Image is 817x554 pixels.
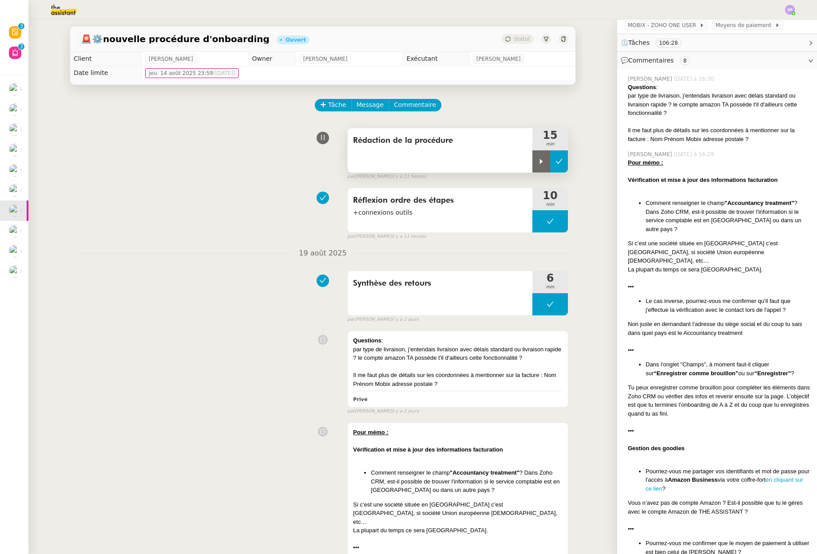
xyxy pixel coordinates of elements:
[353,526,563,535] div: La plupart du temps ce sera [GEOGRAPHIC_DATA].
[81,35,270,43] span: ⚙️nouvelle procédure d'onboarding
[18,43,24,50] nz-badge-sup: 3
[347,316,419,323] small: [PERSON_NAME]
[9,245,21,257] img: users%2FrZ9hsAwvZndyAxvpJrwIinY54I42%2Favatar%2FChatGPT%20Image%201%20aou%CC%82t%202025%2C%2011_1...
[628,320,810,337] div: Non juste en demandant l’adresse du siège social et du coup tu sais dans quel pays est le Account...
[628,57,674,64] span: Commentaires
[680,56,690,65] nz-tag: 8
[654,370,738,377] strong: “Enregistrer comme brouillon”
[389,99,441,111] button: Commentaire
[725,200,794,206] strong: "Accountancy treatment"
[628,84,656,90] strong: Questions
[9,164,21,177] img: users%2FW4OQjB9BRtYK2an7yusO0WsYLsD3%2Favatar%2F28027066-518b-424c-8476-65f2e549ac29
[70,52,141,66] td: Client
[628,445,685,452] strong: Gestion des goodies
[347,316,355,323] span: par
[532,141,568,148] span: min
[353,208,527,218] span: +connexions outils
[674,75,716,83] span: [DATE] à 16:30
[70,66,141,80] td: Date limite
[754,370,791,377] strong: “Enregistrer”
[392,408,419,415] span: il y a 2 jours
[18,23,24,29] nz-badge-sup: 3
[628,177,777,183] strong: Vérification et mise à jour des informations facturation
[532,190,568,201] span: 10
[248,52,296,66] td: Owner
[785,5,795,15] img: svg
[351,99,389,111] button: Message
[646,467,810,493] li: Pourriez-vous me partager vos identifiants et mot de passe pour l'accès à via votre coffre-fort ?
[353,429,388,436] u: Pour mémo :
[628,499,810,516] div: Vous n’avez pas de compte Amazon ? Est-il possible que tu le gères avec le compte Amazon de THE A...
[392,233,426,240] span: il y a 11 heures
[353,134,527,147] span: Rédaction de la procédure
[347,173,355,181] span: par
[532,273,568,283] span: 6
[646,476,803,492] a: en cliquant sur ce lien
[646,297,810,314] li: Le cas inverse, pourriez-vous me confirmer qu'il faut que j'effectue la vérification avec le cont...
[532,283,568,291] span: min
[353,543,563,552] div: •••
[628,150,674,158] span: [PERSON_NAME]
[392,173,426,181] span: il y a 11 heures
[646,360,810,377] li: Dans l'onglet "Champs", à moment faut-il cliquer sur ou sur ?
[328,100,346,110] span: Tâche
[9,265,21,278] img: users%2FrZ9hsAwvZndyAxvpJrwIinY54I42%2Favatar%2FChatGPT%20Image%201%20aou%CC%82t%202025%2C%2011_1...
[347,408,355,415] span: par
[628,525,810,534] div: •••
[9,83,21,95] img: users%2FfjlNmCTkLiVoA3HQjY3GA5JXGxb2%2Favatar%2Fstarofservice_97480retdsc0392.png
[20,43,23,51] p: 3
[347,408,419,415] small: [PERSON_NAME]
[617,52,817,69] div: 💬Commentaires 8
[353,397,367,402] b: Privé
[292,248,353,259] span: 19 août 2025
[621,39,689,46] span: ⏲️
[628,83,810,92] div: :
[9,204,21,217] img: users%2FW4OQjB9BRtYK2an7yusO0WsYLsD3%2Favatar%2F28027066-518b-424c-8476-65f2e549ac29
[357,100,384,110] span: Message
[715,21,774,30] span: Moyens de paiement
[9,144,21,156] img: users%2FC9SBsJ0duuaSgpQFj5LgoEX8n0o2%2Favatar%2Fec9d51b8-9413-4189-adfb-7be4d8c96a3c
[353,277,527,290] span: Synthèse des retours
[628,383,810,418] div: Tu peux enregistrer comme brouillon pour compléter les éléments dans Zoho CRM ou vérifier des inf...
[628,265,810,274] div: La plupart du temps ce sera [GEOGRAPHIC_DATA].
[20,23,23,31] p: 3
[628,21,699,30] span: MOBIX - ZOHO ONE USER
[9,123,21,136] img: users%2FhitvUqURzfdVsA8TDJwjiRfjLnH2%2Favatar%2Flogo-thermisure.png
[394,100,436,110] span: Commentaire
[655,39,681,47] nz-tag: 106:28
[628,75,674,83] span: [PERSON_NAME]
[286,37,306,43] div: Ouvert
[628,427,810,436] div: •••
[628,346,810,355] div: •••
[303,55,348,63] span: [PERSON_NAME]
[353,345,563,362] div: par type de livraison, j'entendais livraison avec délais standard ou livraison rapide ? le compte...
[347,233,426,240] small: [PERSON_NAME]
[628,239,810,265] div: Si c’est une société située en [GEOGRAPHIC_DATA] c’est [GEOGRAPHIC_DATA], si société Union europé...
[403,52,469,66] td: Exécutant
[371,468,563,495] li: Comment renseigner le champ ? Dans Zoho CRM, est-il possible de trouver l'information si le servi...
[353,500,563,526] div: Si c’est une société située en [GEOGRAPHIC_DATA] c’est [GEOGRAPHIC_DATA], si société Union europé...
[646,199,810,233] li: Comment renseigner le champ ? Dans Zoho CRM, est-il possible de trouver l'information si le servi...
[628,283,810,291] div: •••
[353,446,503,453] strong: Vérification et mise à jour des informations facturation
[668,476,718,483] strong: Amazon Business
[532,130,568,141] span: 15
[353,337,381,344] strong: Questions
[514,36,530,42] span: Statut
[347,173,426,181] small: [PERSON_NAME]
[9,103,21,116] img: users%2FrssbVgR8pSYriYNmUDKzQX9syo02%2Favatar%2Fb215b948-7ecd-4adc-935c-e0e4aeaee93e
[149,55,193,63] span: [PERSON_NAME]
[628,126,810,143] div: Il me faut plus de détails sur les coordonnées à mentionner sur la facture : Nom Prénom Mobix adr...
[392,316,419,323] span: il y a 2 jours
[617,34,817,51] div: ⏲️Tâches 106:28
[353,371,563,388] div: Il me faut plus de détails sur les coordonnées à mentionner sur la facture : Nom Prénom Mobix adr...
[476,55,521,63] span: [PERSON_NAME]
[81,34,92,44] span: 🚨
[9,225,21,237] img: users%2FrZ9hsAwvZndyAxvpJrwIinY54I42%2Favatar%2FChatGPT%20Image%201%20aou%CC%82t%202025%2C%2011_1...
[628,39,650,46] span: Tâches
[628,91,810,118] div: par type de livraison, j'entendais livraison avec délais standard ou livraison rapide ? le compte...
[621,57,694,64] span: 💬
[353,336,563,345] div: :
[347,233,355,240] span: par
[315,99,352,111] button: Tâche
